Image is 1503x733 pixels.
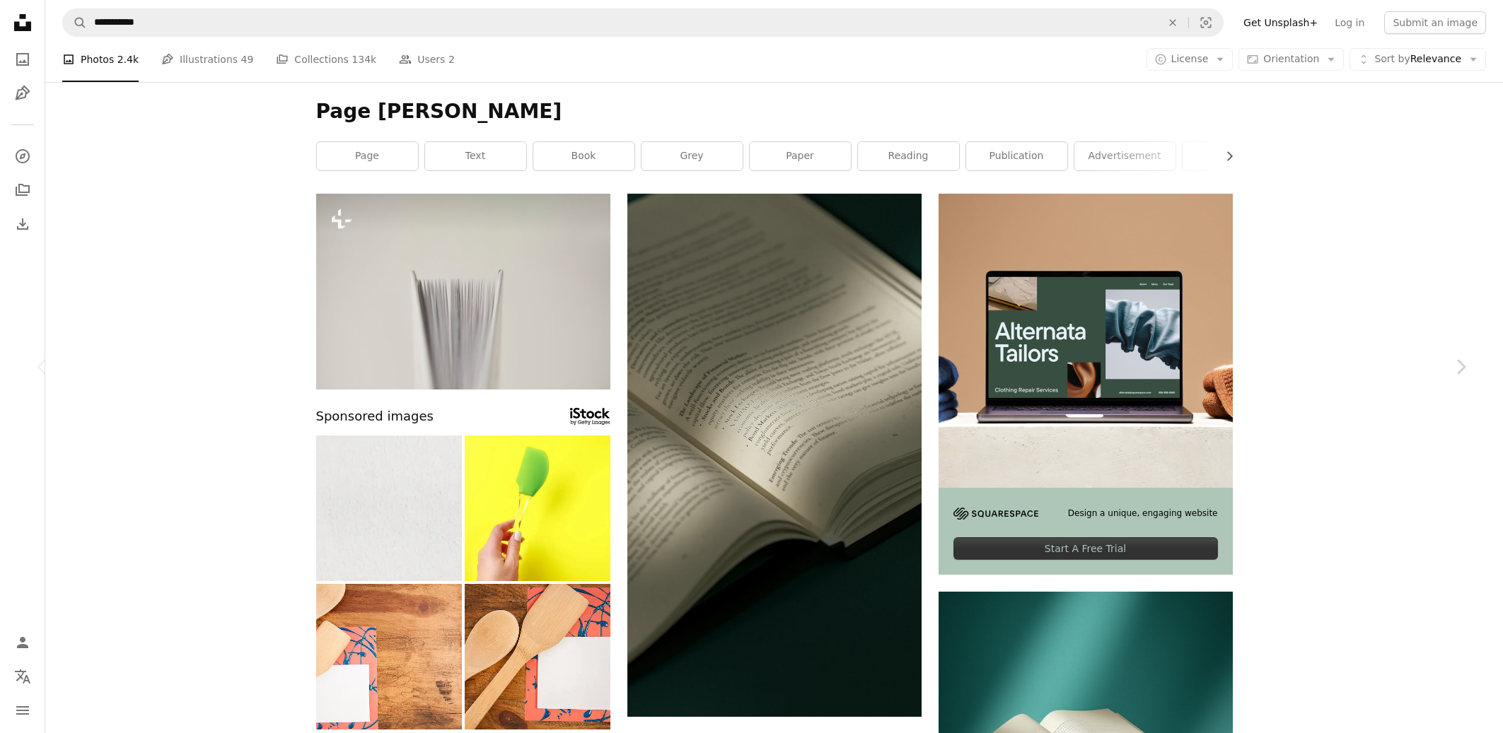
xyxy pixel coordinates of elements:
[316,285,610,298] a: Close-up of a book's pages against a light background.
[425,142,526,170] a: text
[8,176,37,204] a: Collections
[1384,11,1486,34] button: Submit an image
[627,194,922,717] img: an open book sitting on top of a table
[1171,53,1209,64] span: License
[1189,9,1223,36] button: Visual search
[465,435,610,581] img: Womans hand holding silicone green spatula with plastic handle on color background
[316,584,462,729] img: Kitchen utensils with blank notepad on wooden table.
[8,79,37,107] a: Illustrations
[533,142,634,170] a: book
[448,52,455,67] span: 2
[8,696,37,725] button: Menu
[1235,11,1326,34] a: Get Unsplash+
[1157,9,1188,36] button: Clear
[399,37,455,82] a: Users 2
[8,45,37,74] a: Photos
[1418,299,1503,435] a: Next
[63,9,87,36] button: Search Unsplash
[62,8,1224,37] form: Find visuals sitewide
[939,194,1233,575] a: Design a unique, engaging websiteStart A Free Trial
[8,628,37,657] a: Log in / Sign up
[465,584,610,729] img: Kitchen utensils with blank notepad on wooden table.
[953,508,1038,520] img: file-1705255347840-230a6ab5bca9image
[352,52,376,67] span: 134k
[1074,142,1176,170] a: advertisement
[1238,48,1344,71] button: Orientation
[1326,11,1373,34] a: Log in
[1147,48,1234,71] button: License
[750,142,851,170] a: paper
[1374,52,1461,66] span: Relevance
[1217,142,1233,170] button: scroll list to the right
[939,194,1233,488] img: file-1707885205802-88dd96a21c72image
[642,142,743,170] a: grey
[627,448,922,461] a: an open book sitting on top of a table
[858,142,959,170] a: reading
[316,194,610,389] img: Close-up of a book's pages against a light background.
[316,435,462,581] img: Putty. White wall background
[8,142,37,170] a: Explore
[1350,48,1486,71] button: Sort byRelevance
[1263,53,1319,64] span: Orientation
[1183,142,1284,170] a: flyer
[8,662,37,691] button: Language
[316,99,1233,124] h1: Page [PERSON_NAME]
[8,210,37,238] a: Download History
[1068,508,1218,520] span: Design a unique, engaging website
[953,537,1218,560] div: Start A Free Trial
[161,37,253,82] a: Illustrations 49
[316,406,434,427] span: Sponsored images
[317,142,418,170] a: page
[241,52,254,67] span: 49
[966,142,1067,170] a: publication
[276,37,376,82] a: Collections 134k
[1374,53,1410,64] span: Sort by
